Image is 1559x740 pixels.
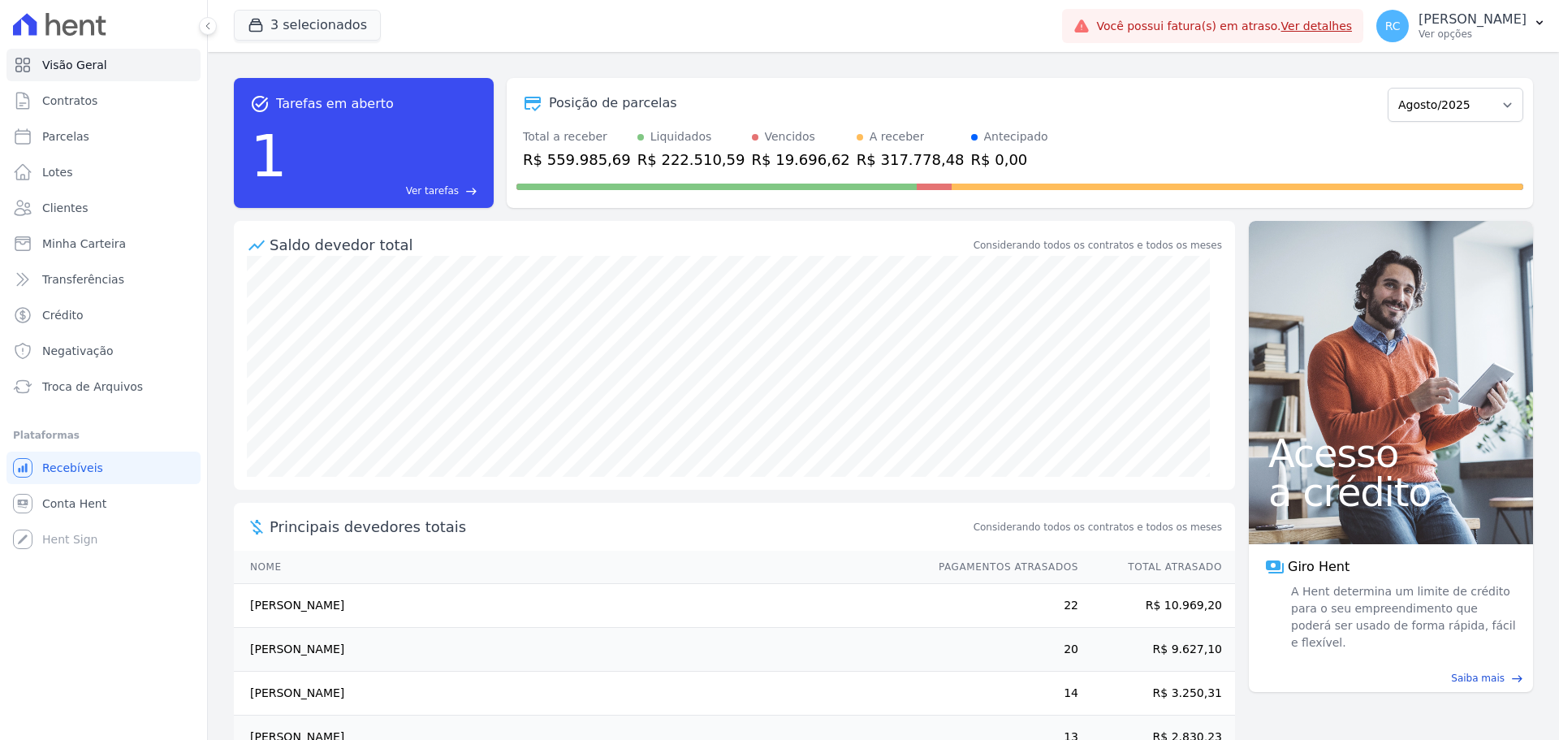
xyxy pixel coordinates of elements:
[1268,434,1514,473] span: Acesso
[42,200,88,216] span: Clientes
[923,584,1079,628] td: 22
[1281,19,1353,32] a: Ver detalhes
[752,149,850,171] div: R$ 19.696,62
[1385,20,1401,32] span: RC
[650,128,712,145] div: Liquidados
[294,184,477,198] a: Ver tarefas east
[923,551,1079,584] th: Pagamentos Atrasados
[974,238,1222,253] div: Considerando todos os contratos e todos os meses
[250,114,287,198] div: 1
[6,299,201,331] a: Crédito
[1288,557,1350,577] span: Giro Hent
[971,149,1048,171] div: R$ 0,00
[406,184,459,198] span: Ver tarefas
[1288,583,1517,651] span: A Hent determina um limite de crédito para o seu empreendimento que poderá ser usado de forma ráp...
[6,156,201,188] a: Lotes
[523,149,631,171] div: R$ 559.985,69
[270,234,970,256] div: Saldo devedor total
[465,185,477,197] span: east
[765,128,815,145] div: Vencidos
[42,57,107,73] span: Visão Geral
[6,263,201,296] a: Transferências
[6,227,201,260] a: Minha Carteira
[1511,673,1523,685] span: east
[1079,584,1235,628] td: R$ 10.969,20
[250,94,270,114] span: task_alt
[42,164,73,180] span: Lotes
[870,128,925,145] div: A receber
[6,84,201,117] a: Contratos
[1079,551,1235,584] th: Total Atrasado
[13,426,194,445] div: Plataformas
[42,236,126,252] span: Minha Carteira
[1268,473,1514,512] span: a crédito
[6,335,201,367] a: Negativação
[42,495,106,512] span: Conta Hent
[276,94,394,114] span: Tarefas em aberto
[234,551,923,584] th: Nome
[1363,3,1559,49] button: RC [PERSON_NAME] Ver opções
[1079,628,1235,672] td: R$ 9.627,10
[523,128,631,145] div: Total a receber
[234,672,923,716] td: [PERSON_NAME]
[6,192,201,224] a: Clientes
[6,49,201,81] a: Visão Geral
[984,128,1048,145] div: Antecipado
[549,93,677,113] div: Posição de parcelas
[42,379,143,395] span: Troca de Arquivos
[42,307,84,323] span: Crédito
[1259,671,1523,686] a: Saiba mais east
[974,520,1222,534] span: Considerando todos os contratos e todos os meses
[1419,28,1527,41] p: Ver opções
[1079,672,1235,716] td: R$ 3.250,31
[1096,18,1352,35] span: Você possui fatura(s) em atraso.
[270,516,970,538] span: Principais devedores totais
[42,460,103,476] span: Recebíveis
[6,370,201,403] a: Troca de Arquivos
[234,584,923,628] td: [PERSON_NAME]
[234,10,381,41] button: 3 selecionados
[234,628,923,672] td: [PERSON_NAME]
[6,120,201,153] a: Parcelas
[923,628,1079,672] td: 20
[857,149,965,171] div: R$ 317.778,48
[1419,11,1527,28] p: [PERSON_NAME]
[1451,671,1505,686] span: Saiba mais
[6,452,201,484] a: Recebíveis
[923,672,1079,716] td: 14
[6,487,201,520] a: Conta Hent
[42,343,114,359] span: Negativação
[42,271,124,288] span: Transferências
[637,149,745,171] div: R$ 222.510,59
[42,93,97,109] span: Contratos
[42,128,89,145] span: Parcelas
